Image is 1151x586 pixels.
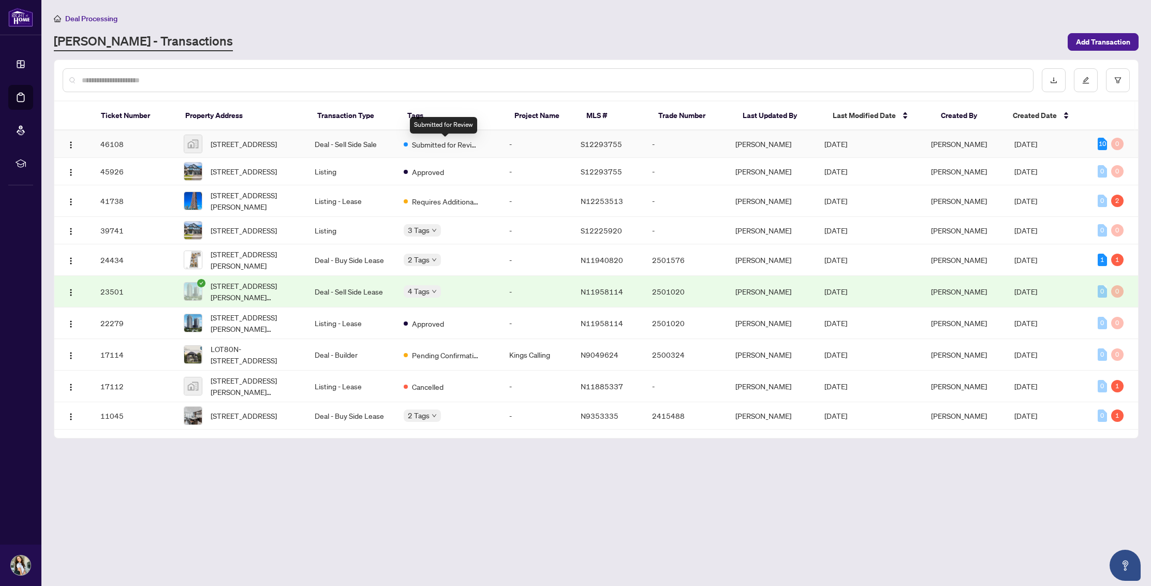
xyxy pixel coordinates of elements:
td: 45926 [92,158,175,185]
span: Approved [412,166,444,178]
th: Created By [933,101,1005,130]
span: [STREET_ADDRESS][PERSON_NAME][PERSON_NAME] [211,280,298,303]
span: S12225920 [581,226,622,235]
img: Logo [67,320,75,328]
td: - [501,158,572,185]
img: Logo [67,227,75,236]
th: Ticket Number [93,101,177,130]
span: [PERSON_NAME] [931,139,987,149]
button: Logo [63,193,79,209]
td: Deal - Sell Side Sale [306,130,395,158]
span: [DATE] [1014,226,1037,235]
span: Add Transaction [1076,34,1130,50]
img: Logo [67,288,75,297]
span: [DATE] [1014,411,1037,420]
span: [PERSON_NAME] [931,350,987,359]
span: [STREET_ADDRESS][PERSON_NAME][PERSON_NAME] [211,375,298,398]
img: Logo [67,413,75,421]
span: Last Modified Date [833,110,896,121]
button: Logo [63,222,79,239]
span: [DATE] [824,167,847,176]
td: 39741 [92,217,175,244]
td: [PERSON_NAME] [727,130,816,158]
div: 0 [1111,138,1124,150]
img: Profile Icon [11,555,31,575]
th: Tags [399,101,506,130]
img: Logo [67,198,75,206]
span: down [432,228,437,233]
div: 0 [1111,165,1124,178]
span: S12293755 [581,167,622,176]
td: [PERSON_NAME] [727,276,816,307]
th: Trade Number [650,101,734,130]
td: Listing [306,158,395,185]
td: [PERSON_NAME] [727,185,816,217]
span: N11958114 [581,287,623,296]
span: down [432,257,437,262]
td: - [501,276,572,307]
img: Logo [67,141,75,149]
span: [PERSON_NAME] [931,255,987,265]
td: - [501,402,572,430]
button: Logo [63,378,79,394]
button: Logo [63,283,79,300]
span: N11958114 [581,318,623,328]
span: [DATE] [1014,139,1037,149]
td: 17112 [92,371,175,402]
span: [DATE] [824,318,847,328]
span: [PERSON_NAME] [931,411,987,420]
td: Listing - Lease [306,371,395,402]
img: logo [8,8,33,27]
img: Logo [67,383,75,391]
span: [DATE] [824,196,847,206]
td: - [644,130,727,158]
th: Created Date [1005,101,1089,130]
button: Logo [63,252,79,268]
span: home [54,15,61,22]
span: Pending Confirmation of Closing [412,349,479,361]
span: [DATE] [1014,167,1037,176]
span: [PERSON_NAME] [931,196,987,206]
td: [PERSON_NAME] [727,371,816,402]
img: thumbnail-img [184,251,202,269]
img: Logo [67,257,75,265]
div: 1 [1111,409,1124,422]
span: N12253513 [581,196,623,206]
td: - [644,185,727,217]
span: [DATE] [1014,196,1037,206]
span: check-circle [197,279,205,287]
button: Logo [63,136,79,152]
img: Logo [67,168,75,177]
img: thumbnail-img [184,192,202,210]
td: 2415488 [644,402,727,430]
td: 2501576 [644,244,727,276]
button: edit [1074,68,1098,92]
button: filter [1106,68,1130,92]
div: 0 [1098,285,1107,298]
span: 3 Tags [408,224,430,236]
img: thumbnail-img [184,283,202,300]
span: edit [1082,77,1089,84]
td: Listing - Lease [306,185,395,217]
button: download [1042,68,1066,92]
div: Submitted for Review [410,117,477,134]
th: Last Modified Date [824,101,933,130]
span: N11940820 [581,255,623,265]
span: download [1050,77,1057,84]
td: [PERSON_NAME] [727,217,816,244]
div: 0 [1098,165,1107,178]
td: 23501 [92,276,175,307]
span: [PERSON_NAME] [931,318,987,328]
td: [PERSON_NAME] [727,402,816,430]
div: 1 [1111,380,1124,392]
span: [DATE] [1014,382,1037,391]
span: [DATE] [1014,318,1037,328]
div: 0 [1098,195,1107,207]
td: 41738 [92,185,175,217]
th: Last Updated By [734,101,824,130]
span: 2 Tags [408,254,430,266]
span: Cancelled [412,381,444,392]
span: [DATE] [1014,287,1037,296]
div: 0 [1098,348,1107,361]
span: 4 Tags [408,285,430,297]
